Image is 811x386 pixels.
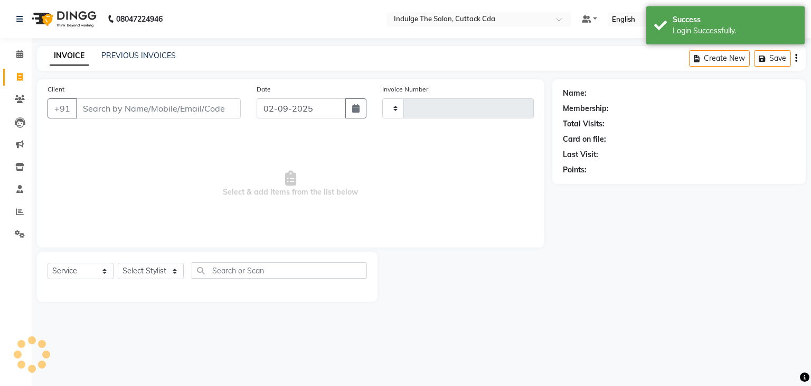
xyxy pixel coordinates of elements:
[689,50,750,67] button: Create New
[673,25,797,36] div: Login Successfully.
[76,98,241,118] input: Search by Name/Mobile/Email/Code
[382,85,428,94] label: Invoice Number
[48,85,64,94] label: Client
[673,14,797,25] div: Success
[50,47,89,66] a: INVOICE
[257,85,271,94] label: Date
[192,262,367,279] input: Search or Scan
[563,164,587,176] div: Points:
[27,4,99,34] img: logo
[48,98,77,118] button: +91
[563,103,609,114] div: Membership:
[48,131,534,237] span: Select & add items from the list below
[116,4,163,34] b: 08047224946
[101,51,176,60] a: PREVIOUS INVOICES
[563,134,606,145] div: Card on file:
[563,149,598,160] div: Last Visit:
[563,118,605,130] div: Total Visits:
[563,88,587,99] div: Name:
[754,50,791,67] button: Save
